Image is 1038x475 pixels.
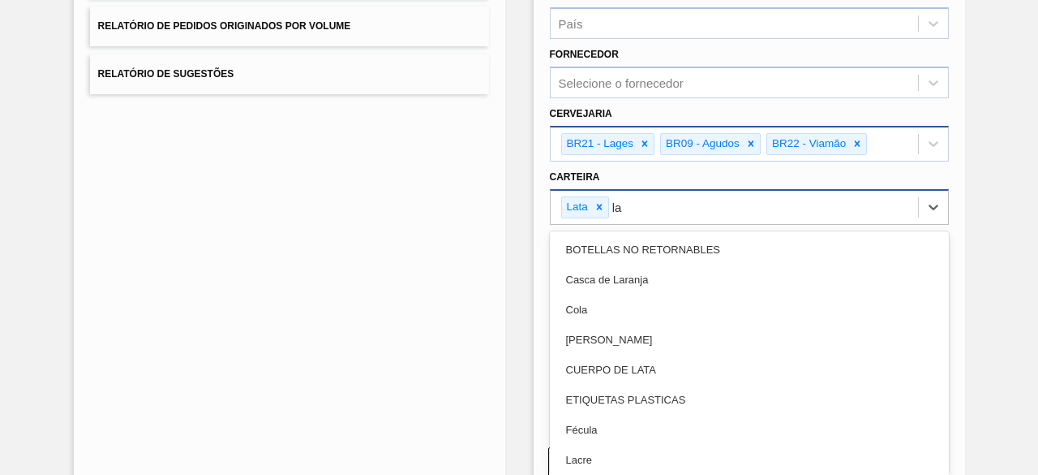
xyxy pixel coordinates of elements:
div: BR21 - Lages [562,134,637,154]
div: Casca de Laranja [550,265,949,295]
div: BR09 - Agudos [661,134,742,154]
label: Cervejaria [550,108,612,119]
div: Lata [562,197,590,218]
div: Fécula [550,415,949,445]
label: Fornecedor [550,49,619,60]
span: Relatório de Pedidos Originados por Volume [98,20,351,32]
div: CUERPO DE LATA [550,355,949,385]
span: Relatório de Sugestões [98,68,234,80]
div: País [559,17,583,31]
div: [PERSON_NAME] [550,325,949,355]
button: Relatório de Pedidos Originados por Volume [90,6,489,46]
div: BOTELLAS NO RETORNABLES [550,235,949,265]
label: Carteira [550,171,600,183]
button: Relatório de Sugestões [90,54,489,94]
div: ETIQUETAS PLASTICAS [550,385,949,415]
div: Cola [550,295,949,325]
div: Lacre [550,445,949,475]
div: BR22 - Viamão [767,134,848,154]
div: Selecione o fornecedor [559,76,684,90]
